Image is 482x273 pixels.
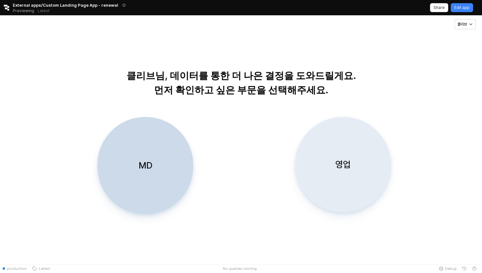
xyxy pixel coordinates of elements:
[436,264,459,273] button: Debug
[430,3,448,12] button: Share app
[7,266,27,271] span: production
[13,8,34,14] span: Previewing
[295,117,391,212] button: 영업
[98,117,193,214] button: MD
[37,266,50,271] span: Latest
[459,264,469,273] button: History
[13,6,53,15] div: Previewing Latest
[469,264,479,273] button: Help
[29,264,53,273] button: Latest
[457,22,467,27] p: 클리브
[455,19,476,29] button: 클리브
[139,160,152,171] p: MD
[13,2,118,8] span: External apps/Custom Landing Page App - renewal
[454,5,470,10] p: Edit app
[34,6,53,15] button: Releases and History
[445,266,456,271] span: Debug
[38,8,49,13] p: Latest
[78,68,404,97] p: 클리브님, 데이터를 통한 더 나은 결정을 도와드릴게요. 먼저 확인하고 싶은 부문을 선택해주세요.
[223,266,257,271] span: No queries running
[121,2,127,8] button: Add app to favorites
[335,159,351,170] p: 영업
[434,5,445,10] p: Share
[451,3,473,12] button: Edit app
